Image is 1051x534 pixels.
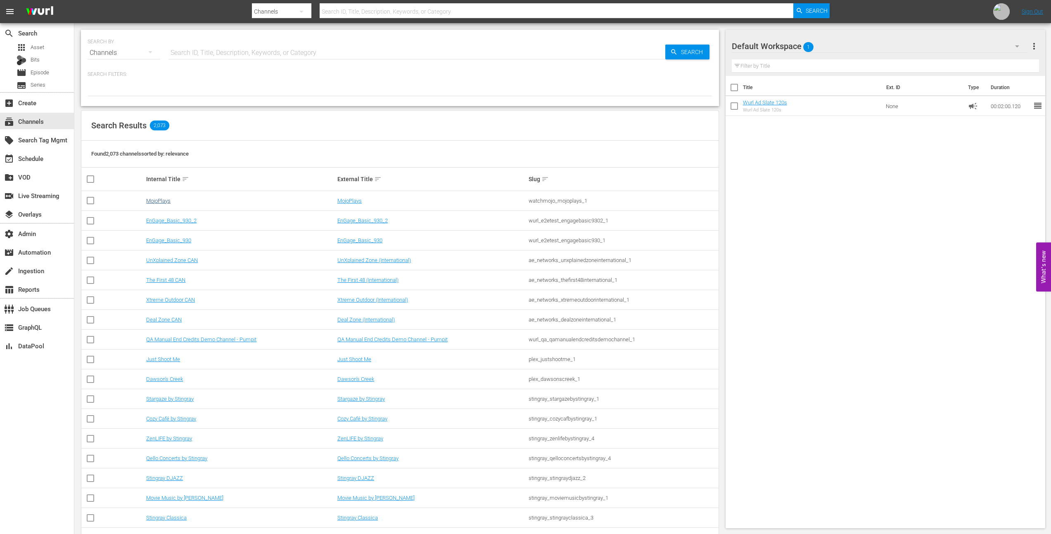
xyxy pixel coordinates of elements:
a: Stingray DJAZZ [337,475,374,481]
a: UnXplained Zone CAN [146,257,198,263]
a: MojoPlays [337,198,362,204]
button: more_vert [1029,36,1039,56]
span: Series [31,81,45,89]
div: External Title [337,174,526,184]
span: Search [4,28,14,38]
span: Found 2,073 channels sorted by: relevance [91,151,189,157]
div: stingray_moviemusicbystingray_1 [529,495,717,501]
th: Duration [986,76,1035,99]
th: Title [743,76,882,99]
td: 00:02:00.120 [987,96,1033,116]
a: EnGage_Basic_930_2 [337,217,388,224]
th: Ext. ID [881,76,963,99]
div: stingray_stargazebystingray_1 [529,396,717,402]
span: GraphQL [4,323,14,333]
a: Stargaze by Stingray [146,396,194,402]
a: QA Manual End Credits Demo Channel - Pumpit [146,336,256,343]
a: ZenLIFE by Stingray [337,435,383,442]
a: Qello Concerts by Stingray [337,455,399,461]
a: Stargaze by Stingray [337,396,385,402]
a: EnGage_Basic_930_2 [146,217,197,224]
div: Slug [529,174,717,184]
div: stingray_qelloconcertsbystingray_4 [529,455,717,461]
a: Xtreme Outdoor CAN [146,297,195,303]
div: watchmojo_mojoplays_1 [529,198,717,204]
span: Create [4,98,14,108]
span: Ad [968,101,978,111]
span: Live Streaming [4,191,14,201]
div: wurl_e2etest_engagebasic930_1 [529,237,717,243]
a: The First 48 CAN [146,277,185,283]
p: Search Filters: [88,71,712,78]
span: Admin [4,229,14,239]
span: Search Tag Mgmt [4,135,14,145]
span: sort [182,175,189,183]
td: None [883,96,965,116]
img: url [993,3,1010,20]
button: Search [665,45,709,59]
span: 2,073 [150,121,169,130]
a: Wurl Ad Slate 120s [743,99,787,106]
a: Cozy Café by Stingray [146,416,196,422]
div: plex_dawsonscreek_1 [529,376,717,382]
span: Automation [4,248,14,258]
span: Overlays [4,210,14,220]
span: sort [541,175,549,183]
div: Default Workspace [732,35,1027,58]
span: Asset [17,43,26,52]
span: 1 [803,38,814,56]
th: Type [963,76,986,99]
span: Search Results [91,121,147,130]
span: Episode [17,68,26,78]
span: Asset [31,43,44,52]
div: ae_networks_xtremeoutdoorinternational_1 [529,297,717,303]
a: ZenLIFE by Stingray [146,435,192,442]
span: Search [806,3,828,18]
button: Search [793,3,830,18]
a: Deal Zone (International) [337,317,395,323]
a: QA Manual End Credits Demo Channel - Pumpit [337,336,448,343]
div: stingray_stingraydjazz_2 [529,475,717,481]
a: Deal Zone CAN [146,317,182,323]
span: Channels [4,117,14,127]
span: DataPool [4,341,14,351]
div: stingray_stingrayclassica_3 [529,515,717,521]
a: EnGage_Basic_930 [337,237,382,243]
div: plex_justshootme_1 [529,356,717,362]
button: Open Feedback Widget [1036,243,1051,292]
a: EnGage_Basic_930 [146,237,191,243]
span: VOD [4,172,14,182]
span: Ingestion [4,266,14,276]
a: The First 48 (International) [337,277,399,283]
img: ans4CAIJ8jUAAAAAAAAAAAAAAAAAAAAAAAAgQb4GAAAAAAAAAAAAAAAAAAAAAAAAJMjXAAAAAAAAAAAAAAAAAAAAAAAAgAT5G... [20,2,59,21]
a: Stingray Classica [146,515,187,521]
a: Dawson's Creek [337,376,374,382]
a: Movie Music by [PERSON_NAME] [337,495,415,501]
span: Search [678,45,709,59]
a: Stingray DJAZZ [146,475,183,481]
div: Bits [17,55,26,65]
a: Cozy Café by Stingray [337,416,387,422]
a: Qello Concerts by Stingray [146,455,207,461]
span: Bits [31,56,40,64]
span: Reports [4,285,14,295]
a: MojoPlays [146,198,171,204]
div: stingray_cozycafbystingray_1 [529,416,717,422]
span: sort [374,175,382,183]
a: Sign Out [1022,8,1043,15]
div: wurl_e2etest_engagebasic9302_1 [529,217,717,224]
span: Episode [31,69,49,77]
div: ae_networks_unxplainedzoneinternational_1 [529,257,717,263]
span: Job Queues [4,304,14,314]
div: ae_networks_dealzoneinternational_1 [529,317,717,323]
span: more_vert [1029,41,1039,51]
a: Just Shoot Me [146,356,180,362]
span: Series [17,80,26,90]
div: ae_networks_thefirst48international_1 [529,277,717,283]
div: Channels [88,41,160,64]
div: wurl_qa_qamanualendcreditsdemochannel_1 [529,336,717,343]
a: Stingray Classica [337,515,378,521]
div: Internal Title [146,174,335,184]
a: UnXplained Zone (International) [337,257,411,263]
div: Wurl Ad Slate 120s [743,107,787,113]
